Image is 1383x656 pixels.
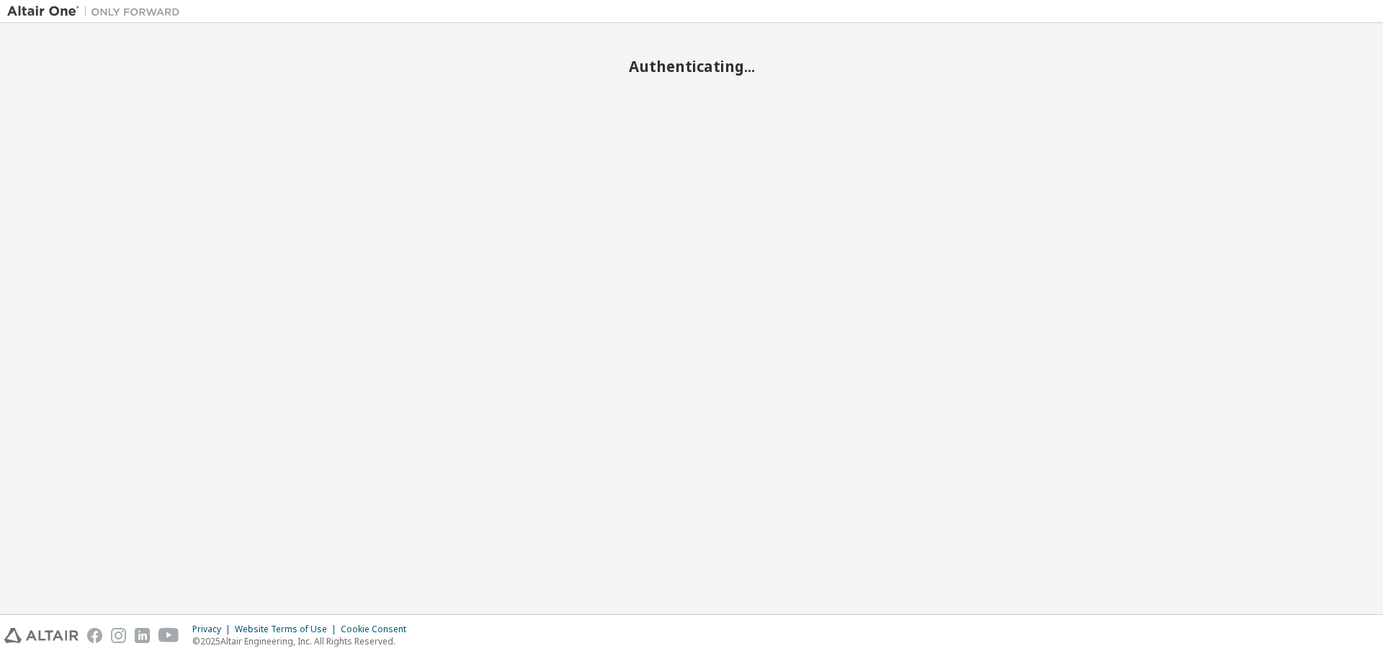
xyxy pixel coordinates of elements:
div: Website Terms of Use [235,624,341,635]
h2: Authenticating... [7,57,1376,76]
img: altair_logo.svg [4,628,79,643]
p: © 2025 Altair Engineering, Inc. All Rights Reserved. [192,635,415,647]
img: Altair One [7,4,187,19]
img: youtube.svg [158,628,179,643]
img: linkedin.svg [135,628,150,643]
img: facebook.svg [87,628,102,643]
div: Cookie Consent [341,624,415,635]
div: Privacy [192,624,235,635]
img: instagram.svg [111,628,126,643]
